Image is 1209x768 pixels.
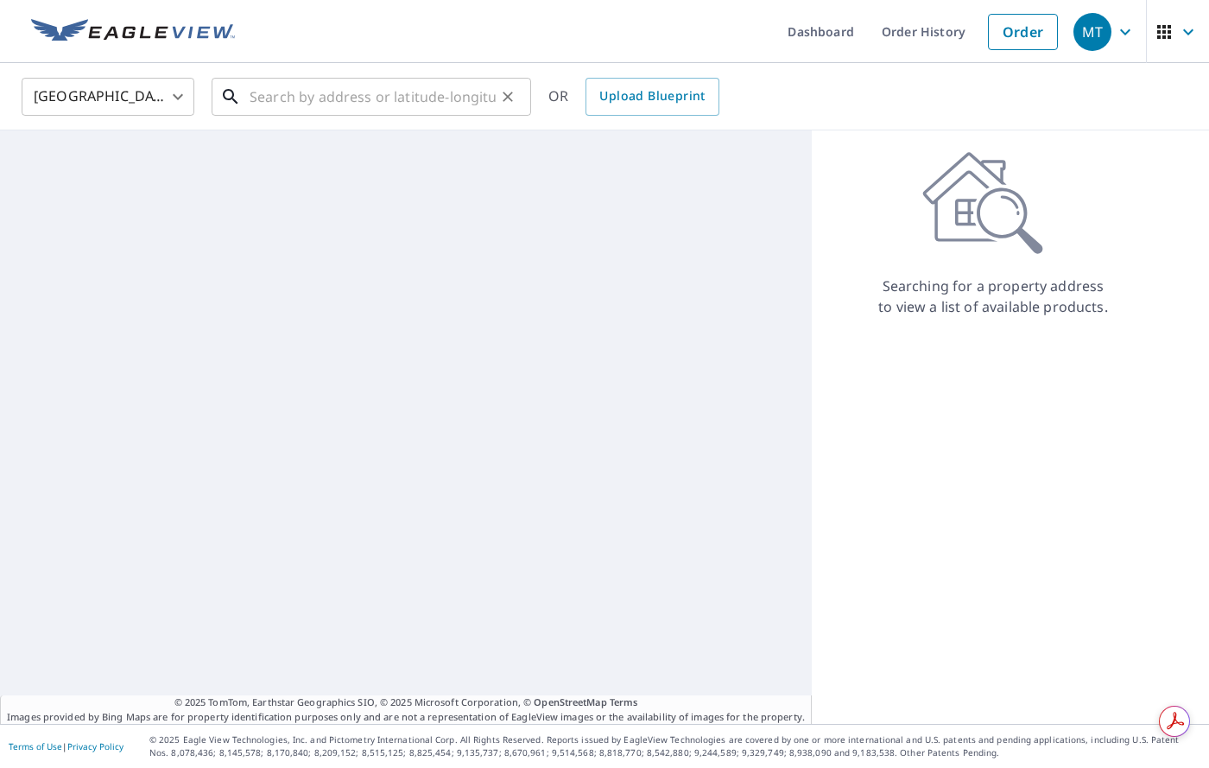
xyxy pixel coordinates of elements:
a: OpenStreetMap [534,695,606,708]
button: Clear [496,85,520,109]
img: EV Logo [31,19,235,45]
p: | [9,741,123,752]
a: Order [988,14,1058,50]
span: Upload Blueprint [599,86,705,107]
div: [GEOGRAPHIC_DATA] [22,73,194,121]
a: Upload Blueprint [586,78,718,116]
p: Searching for a property address to view a list of available products. [877,276,1109,317]
a: Terms of Use [9,740,62,752]
p: © 2025 Eagle View Technologies, Inc. and Pictometry International Corp. All Rights Reserved. Repo... [149,733,1200,759]
span: © 2025 TomTom, Earthstar Geographics SIO, © 2025 Microsoft Corporation, © [174,695,638,710]
div: OR [548,78,719,116]
a: Privacy Policy [67,740,123,752]
div: MT [1073,13,1111,51]
input: Search by address or latitude-longitude [250,73,496,121]
a: Terms [610,695,638,708]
